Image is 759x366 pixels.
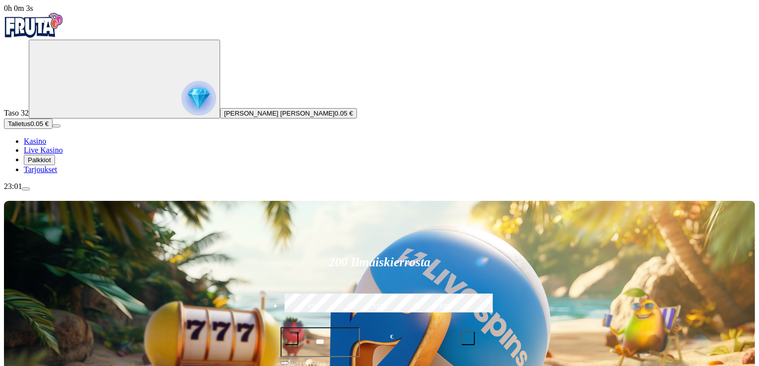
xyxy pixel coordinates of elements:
[461,331,475,345] button: plus icon
[4,119,53,129] button: Talletusplus icon0.05 €
[349,292,411,321] label: €150
[4,182,22,190] span: 23:01
[4,13,63,38] img: Fruta
[24,155,55,165] button: Palkkiot
[390,332,393,342] span: €
[29,40,220,119] button: reward progress
[415,292,477,321] label: €250
[24,137,46,145] a: Kasino
[289,358,292,364] span: €
[22,187,30,190] button: menu
[285,331,298,345] button: minus icon
[30,120,49,127] span: 0.05 €
[282,292,345,321] label: €50
[4,137,755,174] nav: Main menu
[181,81,216,116] img: reward progress
[8,120,30,127] span: Talletus
[24,165,57,174] a: Tarjoukset
[28,156,51,164] span: Palkkiot
[220,108,357,119] button: [PERSON_NAME] [PERSON_NAME]0.05 €
[224,110,335,117] span: [PERSON_NAME] [PERSON_NAME]
[53,124,60,127] button: menu
[335,110,353,117] span: 0.05 €
[24,146,63,154] a: Live Kasino
[4,31,63,39] a: Fruta
[4,4,33,12] span: user session time
[4,109,29,117] span: Taso 32
[4,13,755,174] nav: Primary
